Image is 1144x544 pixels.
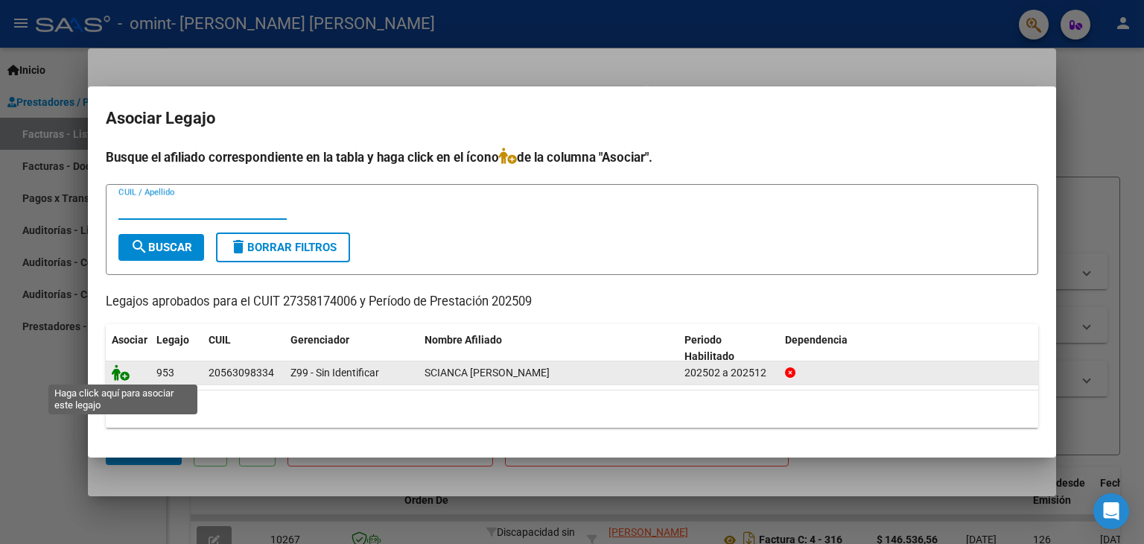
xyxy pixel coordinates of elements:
datatable-header-cell: Asociar [106,324,150,373]
span: Legajo [156,334,189,346]
div: Open Intercom Messenger [1093,493,1129,529]
h2: Asociar Legajo [106,104,1038,133]
button: Borrar Filtros [216,233,350,262]
span: Dependencia [785,334,848,346]
datatable-header-cell: Gerenciador [285,324,419,373]
mat-icon: search [130,238,148,256]
span: Gerenciador [290,334,349,346]
span: Borrar Filtros [229,241,337,254]
div: 20563098334 [209,364,274,382]
button: Buscar [118,234,204,261]
h4: Busque el afiliado correspondiente en la tabla y haga click en el ícono de la columna "Asociar". [106,148,1038,167]
span: 953 [156,367,174,379]
span: SCIANCA FRANCESCO [425,367,550,379]
span: Buscar [130,241,192,254]
span: Nombre Afiliado [425,334,502,346]
span: Z99 - Sin Identificar [290,367,379,379]
datatable-header-cell: CUIL [203,324,285,373]
datatable-header-cell: Periodo Habilitado [679,324,779,373]
span: Asociar [112,334,147,346]
datatable-header-cell: Legajo [150,324,203,373]
div: 202502 a 202512 [684,364,773,382]
p: Legajos aprobados para el CUIT 27358174006 y Período de Prestación 202509 [106,293,1038,311]
div: 1 registros [106,390,1038,428]
datatable-header-cell: Nombre Afiliado [419,324,679,373]
datatable-header-cell: Dependencia [779,324,1039,373]
span: Periodo Habilitado [684,334,734,363]
span: CUIL [209,334,231,346]
mat-icon: delete [229,238,247,256]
